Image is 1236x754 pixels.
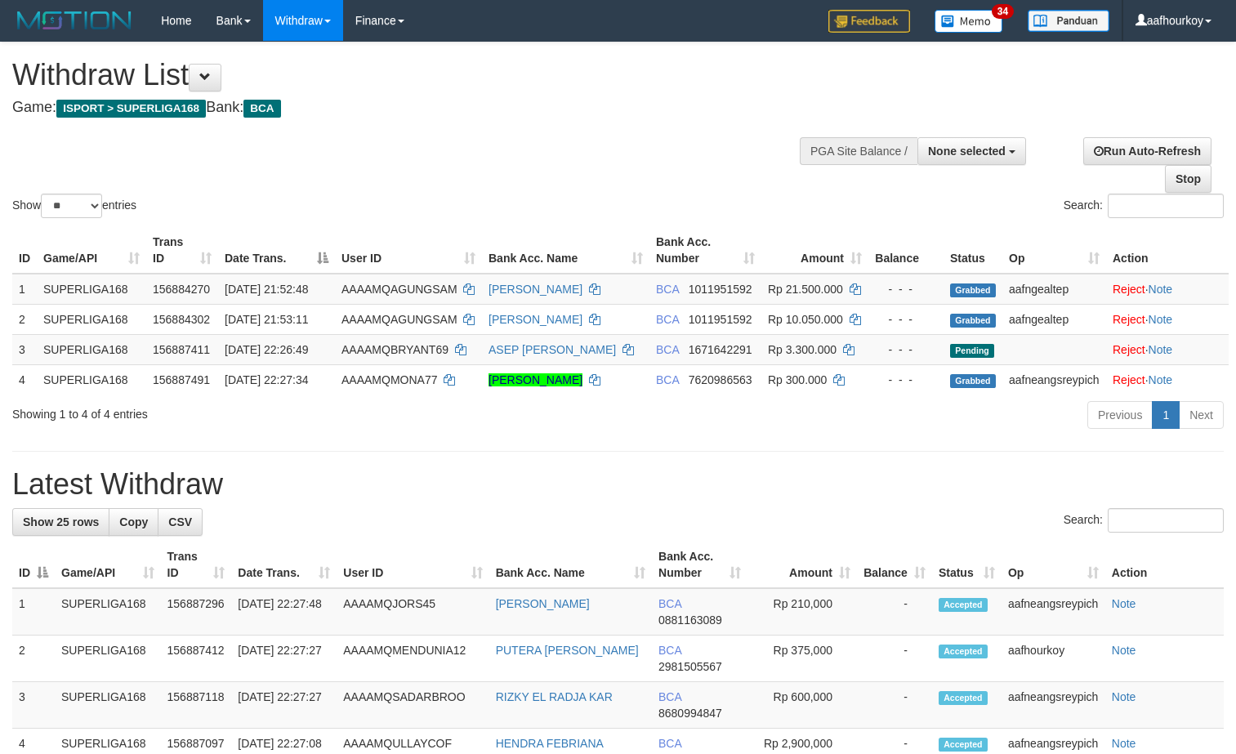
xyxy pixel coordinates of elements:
[1106,334,1229,364] td: ·
[747,542,857,588] th: Amount: activate to sort column ascending
[1087,401,1153,429] a: Previous
[1179,401,1224,429] a: Next
[161,542,232,588] th: Trans ID: activate to sort column ascending
[23,515,99,529] span: Show 25 rows
[337,682,489,729] td: AAAAMQSADARBROO
[932,542,1002,588] th: Status: activate to sort column ascending
[12,588,55,636] td: 1
[231,682,337,729] td: [DATE] 22:27:27
[225,283,308,296] span: [DATE] 21:52:48
[1105,542,1224,588] th: Action
[1113,373,1145,386] a: Reject
[56,100,206,118] span: ISPORT > SUPERLIGA168
[489,313,582,326] a: [PERSON_NAME]
[689,283,752,296] span: Copy 1011951592 to clipboard
[12,542,55,588] th: ID: activate to sort column descending
[761,227,868,274] th: Amount: activate to sort column ascending
[768,283,843,296] span: Rp 21.500.000
[12,682,55,729] td: 3
[41,194,102,218] select: Showentries
[950,314,996,328] span: Grabbed
[1149,373,1173,386] a: Note
[928,145,1006,158] span: None selected
[335,227,482,274] th: User ID: activate to sort column ascending
[496,737,604,750] a: HENDRA FEBRIANA
[161,588,232,636] td: 156887296
[768,313,843,326] span: Rp 10.050.000
[658,737,681,750] span: BCA
[658,644,681,657] span: BCA
[12,364,37,395] td: 4
[489,542,652,588] th: Bank Acc. Name: activate to sort column ascending
[950,283,996,297] span: Grabbed
[37,227,146,274] th: Game/API: activate to sort column ascending
[489,343,616,356] a: ASEP [PERSON_NAME]
[868,227,944,274] th: Balance
[225,313,308,326] span: [DATE] 21:53:11
[656,373,679,386] span: BCA
[1108,194,1224,218] input: Search:
[341,313,457,326] span: AAAAMQAGUNGSAM
[658,707,722,720] span: Copy 8680994847 to clipboard
[747,682,857,729] td: Rp 600,000
[12,274,37,305] td: 1
[337,588,489,636] td: AAAAMQJORS45
[12,508,109,536] a: Show 25 rows
[1112,644,1136,657] a: Note
[12,304,37,334] td: 2
[482,227,649,274] th: Bank Acc. Name: activate to sort column ascending
[161,682,232,729] td: 156887118
[992,4,1014,19] span: 34
[496,644,639,657] a: PUTERA [PERSON_NAME]
[950,374,996,388] span: Grabbed
[12,227,37,274] th: ID
[950,344,994,358] span: Pending
[1112,690,1136,703] a: Note
[857,542,932,588] th: Balance: activate to sort column ascending
[225,373,308,386] span: [DATE] 22:27:34
[768,343,837,356] span: Rp 3.300.000
[768,373,827,386] span: Rp 300.000
[1002,227,1106,274] th: Op: activate to sort column ascending
[55,588,161,636] td: SUPERLIGA168
[168,515,192,529] span: CSV
[109,508,158,536] a: Copy
[1002,682,1105,729] td: aafneangsreypich
[939,598,988,612] span: Accepted
[1106,304,1229,334] td: ·
[689,313,752,326] span: Copy 1011951592 to clipboard
[1149,313,1173,326] a: Note
[1108,508,1224,533] input: Search:
[153,343,210,356] span: 156887411
[12,468,1224,501] h1: Latest Withdraw
[1002,274,1106,305] td: aafngealtep
[337,636,489,682] td: AAAAMQMENDUNIA12
[496,690,613,703] a: RIZKY EL RADJA KAR
[12,334,37,364] td: 3
[656,313,679,326] span: BCA
[1083,137,1211,165] a: Run Auto-Refresh
[658,613,722,627] span: Copy 0881163089 to clipboard
[875,372,937,388] div: - - -
[828,10,910,33] img: Feedback.jpg
[1113,313,1145,326] a: Reject
[917,137,1026,165] button: None selected
[875,311,937,328] div: - - -
[857,588,932,636] td: -
[1152,401,1180,429] a: 1
[231,542,337,588] th: Date Trans.: activate to sort column ascending
[489,373,582,386] a: [PERSON_NAME]
[153,313,210,326] span: 156884302
[747,588,857,636] td: Rp 210,000
[55,636,161,682] td: SUPERLIGA168
[939,691,988,705] span: Accepted
[243,100,280,118] span: BCA
[1002,542,1105,588] th: Op: activate to sort column ascending
[1028,10,1109,32] img: panduan.png
[1106,274,1229,305] td: ·
[12,100,808,116] h4: Game: Bank:
[1112,597,1136,610] a: Note
[656,283,679,296] span: BCA
[857,636,932,682] td: -
[37,334,146,364] td: SUPERLIGA168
